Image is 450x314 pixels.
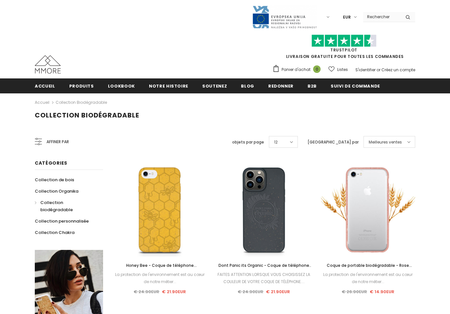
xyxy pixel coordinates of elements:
span: Redonner [268,83,294,89]
a: Collection biodégradable [56,100,107,105]
a: Collection de bois [35,174,74,185]
a: Redonner [268,78,294,93]
a: Coque de portable biodégradable - Rose transparent [321,262,415,269]
a: Accueil [35,99,49,106]
a: Notre histoire [149,78,188,93]
a: soutenez [202,78,227,93]
span: Collection biodégradable [35,111,139,120]
span: Panier d'achat [282,66,311,73]
a: Collection personnalisée [35,215,89,227]
span: € 21.90EUR [162,289,186,295]
a: Collection Chakra [35,227,74,238]
a: Panier d'achat 0 [272,65,324,75]
span: Coque de portable biodégradable - Rose transparent [327,263,412,275]
a: Produits [69,78,94,93]
label: objets par page [232,139,264,145]
a: Javni Razpis [252,14,317,20]
span: Accueil [35,83,55,89]
span: € 26.90EUR [342,289,367,295]
a: Collection biodégradable [35,197,96,215]
span: Catégories [35,160,67,166]
span: € 21.90EUR [266,289,290,295]
span: Notre histoire [149,83,188,89]
span: 12 [274,139,278,145]
span: Suivi de commande [331,83,380,89]
span: € 24.90EUR [134,289,159,295]
a: Listes [328,64,348,75]
span: LIVRAISON GRATUITE POUR TOUTES LES COMMANDES [272,37,415,59]
a: TrustPilot [330,47,357,53]
span: Collection Chakra [35,229,74,236]
span: Lookbook [108,83,135,89]
span: Affiner par [46,138,69,145]
div: La protection de l'environnement est au cœur de notre métier... [113,271,207,285]
span: Collection Organika [35,188,78,194]
div: FAITES ATTENTION LORSQUE VOUS CHOISISSEZ LA COULEUR DE VOTRE COQUE DE TÉLÉPHONE.... [217,271,311,285]
span: Meilleures ventes [369,139,402,145]
span: 0 [313,65,321,73]
a: S'identifier [355,67,376,73]
span: soutenez [202,83,227,89]
span: or [377,67,380,73]
span: Collection personnalisée [35,218,89,224]
span: Collection biodégradable [40,199,73,213]
span: Honey Bee - Coque de téléphone biodégradable - Jaune, Orange et Noir [122,263,198,275]
img: Cas MMORE [35,55,61,74]
span: Collection de bois [35,177,74,183]
a: Lookbook [108,78,135,93]
span: € 14.90EUR [370,289,394,295]
span: Dont Panic its Organic - Coque de téléphone biodégradable [218,263,312,275]
span: € 24.90EUR [238,289,263,295]
div: La protection de l'environnement est au cœur de notre métier... [321,271,415,285]
label: [GEOGRAPHIC_DATA] par [308,139,359,145]
span: B2B [308,83,317,89]
a: Collection Organika [35,185,78,197]
span: Produits [69,83,94,89]
a: Suivi de commande [331,78,380,93]
a: Accueil [35,78,55,93]
span: Listes [337,66,348,73]
a: B2B [308,78,317,93]
span: EUR [343,14,351,20]
input: Search Site [363,12,401,21]
a: Honey Bee - Coque de téléphone biodégradable - Jaune, Orange et Noir [113,262,207,269]
a: Dont Panic its Organic - Coque de téléphone biodégradable [217,262,311,269]
img: Faites confiance aux étoiles pilotes [311,34,377,47]
a: Blog [241,78,254,93]
a: Créez un compte [381,67,415,73]
span: Blog [241,83,254,89]
img: Javni Razpis [252,5,317,29]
